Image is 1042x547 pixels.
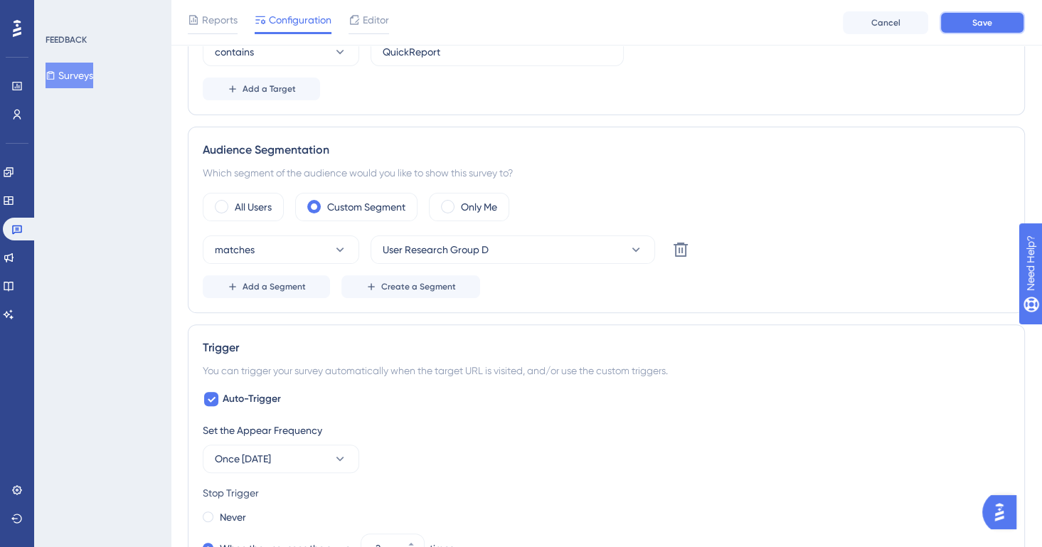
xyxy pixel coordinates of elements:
div: Stop Trigger [203,484,1010,501]
iframe: UserGuiding AI Assistant Launcher [982,491,1025,533]
button: Cancel [843,11,928,34]
span: Add a Segment [243,281,306,292]
input: yourwebsite.com/path [383,44,612,60]
button: Add a Segment [203,275,330,298]
div: Audience Segmentation [203,142,1010,159]
span: Auto-Trigger [223,391,281,408]
label: Never [220,509,246,526]
div: Set the Appear Frequency [203,422,1010,439]
span: Editor [363,11,389,28]
button: Surveys [46,63,93,88]
span: Add a Target [243,83,296,95]
label: All Users [235,198,272,216]
span: Create a Segment [381,281,456,292]
button: Create a Segment [341,275,480,298]
button: Save [940,11,1025,34]
button: Once [DATE] [203,445,359,473]
label: Custom Segment [327,198,405,216]
span: Reports [202,11,238,28]
button: contains [203,38,359,66]
label: Only Me [461,198,497,216]
div: FEEDBACK [46,34,87,46]
button: User Research Group D [371,235,655,264]
button: Add a Target [203,78,320,100]
button: matches [203,235,359,264]
span: Once [DATE] [215,450,271,467]
span: contains [215,43,254,60]
span: Configuration [269,11,331,28]
span: Cancel [871,17,900,28]
span: matches [215,241,255,258]
span: Need Help? [33,4,89,21]
span: User Research Group D [383,241,489,258]
div: Which segment of the audience would you like to show this survey to? [203,164,1010,181]
div: You can trigger your survey automatically when the target URL is visited, and/or use the custom t... [203,362,1010,379]
div: Trigger [203,339,1010,356]
span: Save [972,17,992,28]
